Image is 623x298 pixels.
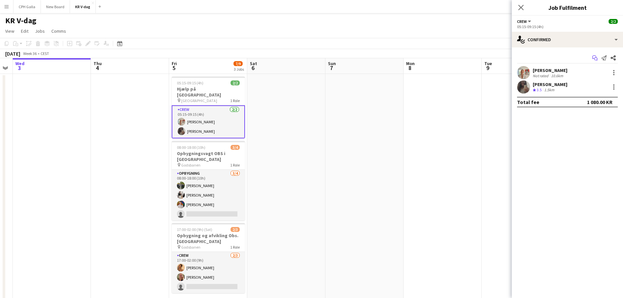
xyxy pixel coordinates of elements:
span: Godsbanen [181,163,200,167]
h3: Opbygningsvagt OBS i [GEOGRAPHIC_DATA] [172,150,245,162]
div: Confirmed [512,32,623,47]
span: 1 Role [230,163,240,167]
span: Wed [15,61,25,66]
h3: Hjælp på [GEOGRAPHIC_DATA] [172,86,245,98]
span: 5 [171,64,177,72]
span: 9 [483,64,492,72]
span: Crew [517,19,527,24]
span: Fri [172,61,177,66]
div: 1.5km [543,87,556,93]
a: Edit [18,27,31,35]
span: Jobs [35,28,45,34]
div: 3 Jobs [234,67,244,72]
div: CEST [41,51,49,56]
span: 17:00-02:00 (9h) (Sat) [177,227,212,232]
span: Godsbanen [181,245,200,250]
app-card-role: Crew2/317:00-02:00 (9h)[PERSON_NAME][PERSON_NAME] [172,252,245,293]
h3: Job Fulfilment [512,3,623,12]
span: 3/4 [231,145,240,150]
div: Total fee [517,99,539,105]
span: Sun [328,61,336,66]
div: Not rated [533,73,550,78]
app-job-card: 08:00-18:00 (10h)3/4Opbygningsvagt OBS i [GEOGRAPHIC_DATA] Godsbanen1 RoleOpbygning3/408:00-18:00... [172,141,245,220]
span: 05:15-09:15 (4h) [177,80,203,85]
span: 2/3 [231,227,240,232]
span: 3.5 [537,87,542,92]
app-job-card: 05:15-09:15 (4h)2/2Hjælp på [GEOGRAPHIC_DATA] [GEOGRAPHIC_DATA]1 RoleCrew2/205:15-09:15 (4h)[PERS... [172,77,245,138]
span: 2/2 [609,19,618,24]
span: Week 36 [22,51,38,56]
span: Sat [250,61,257,66]
div: [PERSON_NAME] [533,81,567,87]
div: [PERSON_NAME] [533,67,567,73]
span: Thu [94,61,102,66]
span: View [5,28,14,34]
span: 4 [93,64,102,72]
span: 8 [405,64,415,72]
a: View [3,27,17,35]
span: [GEOGRAPHIC_DATA] [181,98,217,103]
a: Jobs [32,27,47,35]
div: [DATE] [5,50,20,57]
app-card-role: Opbygning3/408:00-18:00 (10h)[PERSON_NAME][PERSON_NAME][PERSON_NAME] [172,170,245,220]
div: 10.6km [550,73,564,78]
app-card-role: Crew2/205:15-09:15 (4h)[PERSON_NAME][PERSON_NAME] [172,105,245,138]
span: 3 [14,64,25,72]
span: 08:00-18:00 (10h) [177,145,205,150]
a: Comms [49,27,69,35]
span: Edit [21,28,28,34]
span: 2/2 [231,80,240,85]
app-job-card: 17:00-02:00 (9h) (Sat)2/3Opbygning og afvikling Obs. [GEOGRAPHIC_DATA] Godsbanen1 RoleCrew2/317:0... [172,223,245,293]
div: 1 080.00 KR [587,99,613,105]
span: 1 Role [230,245,240,250]
h3: Opbygning og afvikling Obs. [GEOGRAPHIC_DATA] [172,233,245,244]
button: CPH Galla [13,0,41,13]
span: 7 [327,64,336,72]
button: KR V-dag [70,0,96,13]
span: 7/9 [234,61,243,66]
span: Mon [406,61,415,66]
button: Crew [517,19,532,24]
h1: KR V-dag [5,16,36,26]
span: Comms [51,28,66,34]
div: 05:15-09:15 (4h) [517,24,618,29]
span: Tue [484,61,492,66]
span: 1 Role [230,98,240,103]
span: 6 [249,64,257,72]
button: New Board [41,0,70,13]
